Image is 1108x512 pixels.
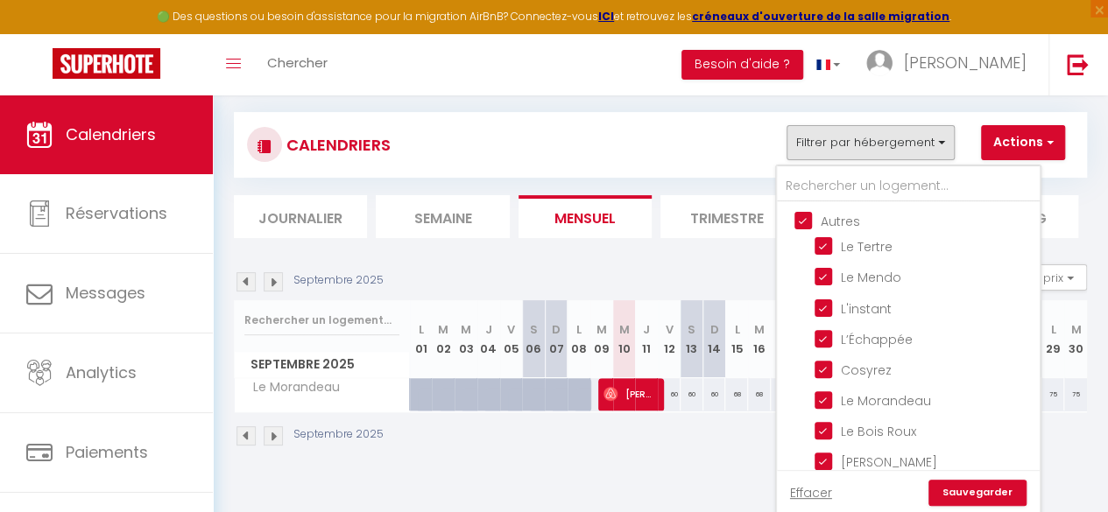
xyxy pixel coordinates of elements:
button: Filtrer par hébergement [787,125,955,160]
div: 75 [1064,378,1087,410]
abbr: M [596,321,607,338]
span: Réservations [66,202,167,224]
abbr: L [1050,321,1055,338]
abbr: D [710,321,719,338]
span: L’Échappée [841,331,913,348]
th: 04 [477,300,500,378]
button: Ouvrir le widget de chat LiveChat [14,7,67,60]
abbr: M [438,321,448,338]
li: Trimestre [660,195,794,238]
button: Actions [981,125,1065,160]
th: 13 [681,300,703,378]
p: Septembre 2025 [293,426,384,443]
a: Effacer [790,483,832,502]
a: Sauvegarder [928,480,1027,506]
th: 09 [590,300,613,378]
input: Rechercher un logement... [777,171,1040,202]
a: ... [PERSON_NAME] [853,34,1048,95]
abbr: S [688,321,695,338]
abbr: D [552,321,561,338]
p: Septembre 2025 [293,272,384,289]
span: Analytics [66,361,137,383]
th: 01 [410,300,433,378]
th: 14 [703,300,726,378]
div: 75 [1041,378,1064,410]
span: Cosyrez [841,361,892,379]
th: 12 [658,300,681,378]
button: Besoin d'aide ? [681,50,803,80]
div: 68 [748,378,771,410]
a: Chercher [254,34,341,95]
abbr: L [576,321,582,338]
a: ICI [598,9,614,24]
th: 10 [613,300,636,378]
a: créneaux d'ouverture de la salle migration [692,9,949,24]
span: Chercher [267,53,328,72]
abbr: V [665,321,673,338]
span: L'instant [841,300,892,318]
img: ... [866,50,893,76]
th: 17 [771,300,794,378]
div: 60 [703,378,726,410]
th: 29 [1041,300,1064,378]
li: Journalier [234,195,367,238]
abbr: M [461,321,471,338]
abbr: J [643,321,650,338]
abbr: J [485,321,492,338]
span: [PERSON_NAME] [904,52,1027,74]
abbr: L [734,321,739,338]
div: 68 [771,378,794,410]
span: Septembre 2025 [235,352,409,377]
th: 08 [568,300,590,378]
div: 60 [681,378,703,410]
th: 07 [545,300,568,378]
span: [PERSON_NAME] [603,377,654,410]
th: 15 [725,300,748,378]
th: 30 [1064,300,1087,378]
th: 11 [635,300,658,378]
img: logout [1067,53,1089,75]
li: Mensuel [519,195,652,238]
th: 02 [432,300,455,378]
abbr: S [530,321,538,338]
li: Semaine [376,195,509,238]
th: 06 [522,300,545,378]
abbr: L [418,321,423,338]
input: Rechercher un logement... [244,305,399,336]
span: Paiements [66,441,148,463]
span: Calendriers [66,123,156,145]
abbr: M [618,321,629,338]
div: 68 [725,378,748,410]
abbr: M [1070,321,1081,338]
span: Messages [66,282,145,304]
th: 05 [500,300,523,378]
img: Super Booking [53,48,160,79]
h3: CALENDRIERS [282,125,391,165]
abbr: V [507,321,515,338]
th: 03 [455,300,477,378]
abbr: M [754,321,765,338]
span: Le Morandeau [237,378,344,397]
div: 60 [658,378,681,410]
th: 16 [748,300,771,378]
